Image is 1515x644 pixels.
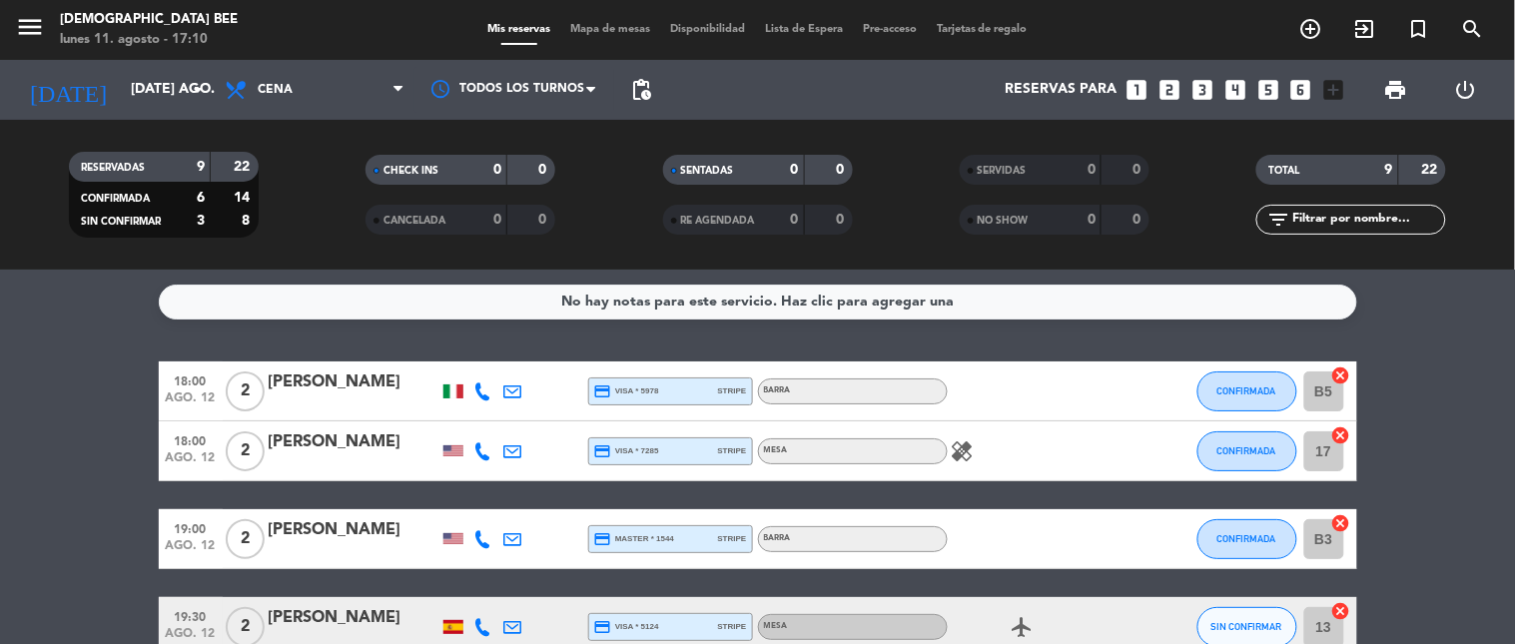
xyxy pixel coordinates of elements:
button: CONFIRMADA [1197,519,1297,559]
button: CONFIRMADA [1197,371,1297,411]
span: CONFIRMADA [81,194,150,204]
strong: 0 [493,213,501,227]
div: No hay notas para este servicio. Haz clic para agregar una [561,291,954,314]
i: add_circle_outline [1299,17,1323,41]
span: Mesa [764,622,788,630]
strong: 8 [242,214,254,228]
i: add_box [1321,77,1347,103]
strong: 0 [791,163,799,177]
strong: 14 [234,191,254,205]
strong: 0 [1088,163,1096,177]
span: visa * 7285 [594,442,659,460]
span: 18:00 [166,368,216,391]
span: stripe [718,384,747,397]
span: RESERVADAS [81,163,145,173]
span: visa * 5124 [594,618,659,636]
div: [PERSON_NAME] [269,429,438,455]
span: Reservas para [1005,82,1117,98]
i: looks_6 [1288,77,1314,103]
span: Mapa de mesas [560,24,660,35]
button: menu [15,12,45,49]
i: looks_5 [1255,77,1281,103]
strong: 0 [1088,213,1096,227]
span: 19:00 [166,516,216,539]
span: stripe [718,620,747,633]
span: SENTADAS [681,166,734,176]
span: stripe [718,532,747,545]
strong: 22 [1422,163,1442,177]
span: Barra [764,534,791,542]
i: cancel [1331,513,1351,533]
span: ago. 12 [166,539,216,562]
span: visa * 5978 [594,382,659,400]
strong: 0 [539,163,551,177]
strong: 0 [539,213,551,227]
i: menu [15,12,45,42]
div: lunes 11. agosto - 17:10 [60,30,238,50]
span: Tarjetas de regalo [927,24,1038,35]
span: stripe [718,444,747,457]
span: Mis reservas [477,24,560,35]
i: filter_list [1266,208,1290,232]
div: [PERSON_NAME] [269,369,438,395]
span: CHECK INS [383,166,438,176]
span: Lista de Espera [755,24,853,35]
input: Filtrar por nombre... [1290,209,1445,231]
span: NO SHOW [978,216,1029,226]
span: 19:30 [166,604,216,627]
i: looks_4 [1222,77,1248,103]
i: [DATE] [15,68,121,112]
span: SERVIDAS [978,166,1027,176]
div: [PERSON_NAME] [269,517,438,543]
span: Disponibilidad [660,24,755,35]
span: Cena [258,83,293,97]
strong: 3 [197,214,205,228]
i: turned_in_not [1407,17,1431,41]
i: looks_two [1156,77,1182,103]
span: 18:00 [166,428,216,451]
i: cancel [1331,601,1351,621]
span: SIN CONFIRMAR [81,217,161,227]
strong: 9 [1385,163,1393,177]
span: CONFIRMADA [1217,533,1276,544]
div: [DEMOGRAPHIC_DATA] Bee [60,10,238,30]
i: credit_card [594,382,612,400]
span: Mesa [764,446,788,454]
span: ago. 12 [166,451,216,474]
span: TOTAL [1268,166,1299,176]
span: RE AGENDADA [681,216,755,226]
i: cancel [1331,365,1351,385]
span: CONFIRMADA [1217,385,1276,396]
i: power_settings_new [1453,78,1477,102]
span: print [1384,78,1408,102]
span: Pre-acceso [853,24,927,35]
button: CONFIRMADA [1197,431,1297,471]
strong: 6 [197,191,205,205]
span: ago. 12 [166,391,216,414]
i: airplanemode_active [1011,615,1035,639]
span: CONFIRMADA [1217,445,1276,456]
i: arrow_drop_down [186,78,210,102]
i: looks_one [1124,77,1149,103]
strong: 0 [836,163,848,177]
span: 2 [226,431,265,471]
strong: 0 [836,213,848,227]
div: LOG OUT [1431,60,1500,120]
i: healing [951,439,975,463]
i: credit_card [594,530,612,548]
span: Barra [764,386,791,394]
i: exit_to_app [1353,17,1377,41]
i: credit_card [594,618,612,636]
span: 2 [226,371,265,411]
strong: 22 [234,160,254,174]
span: SIN CONFIRMAR [1211,621,1282,632]
strong: 0 [1133,163,1144,177]
strong: 0 [493,163,501,177]
span: 2 [226,519,265,559]
span: pending_actions [629,78,653,102]
strong: 9 [197,160,205,174]
i: credit_card [594,442,612,460]
i: search [1461,17,1485,41]
div: [PERSON_NAME] [269,605,438,631]
i: looks_3 [1189,77,1215,103]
